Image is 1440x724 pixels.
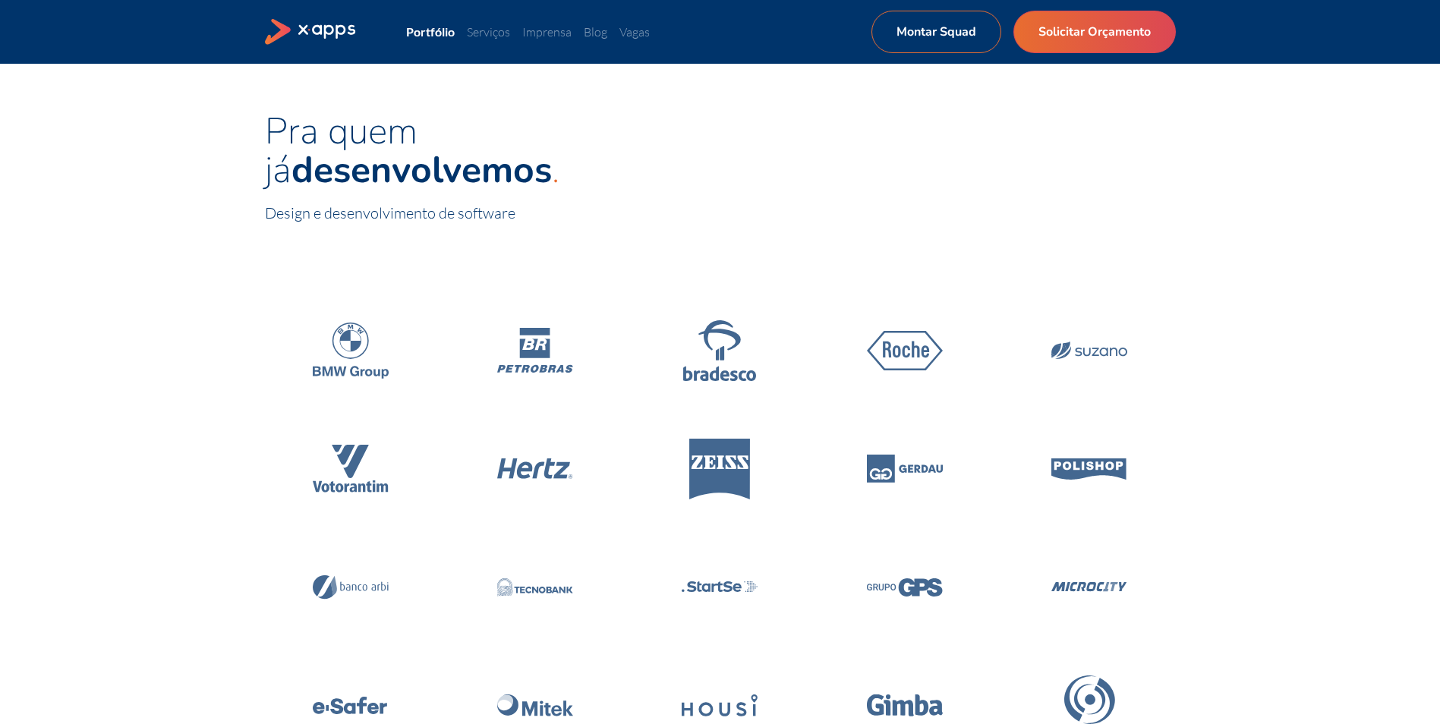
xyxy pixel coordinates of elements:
[291,145,552,195] strong: desenvolvemos
[619,24,650,39] a: Vagas
[522,24,572,39] a: Imprensa
[265,106,552,195] span: Pra quem já
[871,11,1001,53] a: Montar Squad
[406,24,455,39] a: Portfólio
[584,24,607,39] a: Blog
[467,24,510,39] a: Serviços
[1013,11,1176,53] a: Solicitar Orçamento
[265,203,515,222] span: Design e desenvolvimento de software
